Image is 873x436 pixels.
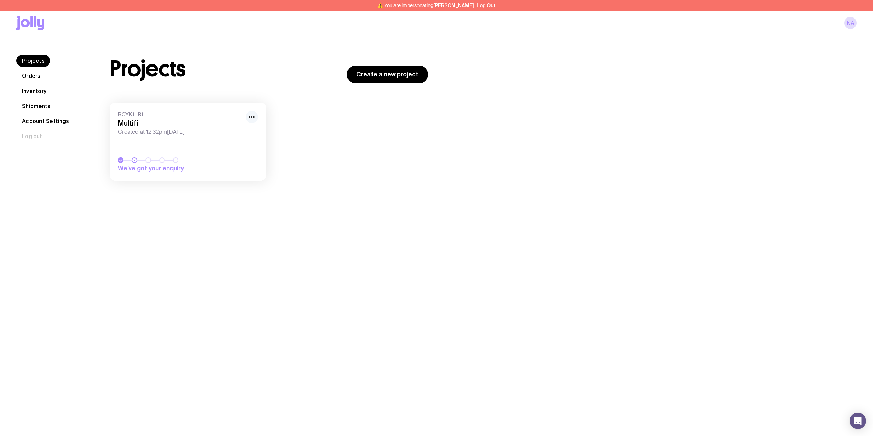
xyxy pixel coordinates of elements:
[16,70,46,82] a: Orders
[118,129,241,135] span: Created at 12:32pm[DATE]
[16,115,74,127] a: Account Settings
[16,130,48,142] button: Log out
[110,58,186,80] h1: Projects
[850,413,866,429] div: Open Intercom Messenger
[377,3,474,8] span: ⚠️ You are impersonating
[118,164,214,173] span: We’ve got your enquiry
[16,100,56,112] a: Shipments
[347,66,428,83] a: Create a new project
[16,55,50,67] a: Projects
[477,3,496,8] button: Log Out
[110,103,266,181] a: BCYK1LR1MultifiCreated at 12:32pm[DATE]We’ve got your enquiry
[16,85,52,97] a: Inventory
[118,119,241,127] h3: Multifi
[433,3,474,8] span: [PERSON_NAME]
[844,17,857,29] a: NA
[118,111,241,118] span: BCYK1LR1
